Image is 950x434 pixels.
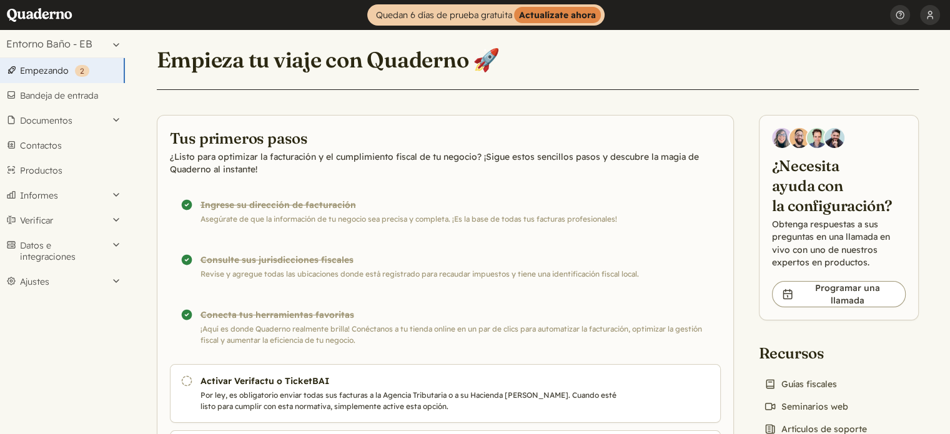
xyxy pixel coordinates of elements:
font: Quedan 6 días de prueba gratuita [376,9,512,21]
font: Productos [20,165,62,176]
font: ¿Listo para optimizar la facturación y el cumplimiento fiscal de tu negocio? ¡Sigue estos sencill... [170,151,699,175]
a: Activar Verifactu o TicketBAI Por ley, es obligatorio enviar todas sus facturas a la Agencia Trib... [170,364,721,423]
a: Guías fiscales [759,375,842,393]
font: Empezando [20,65,69,76]
img: Jairo Fumero, Ejecutivo de Cuentas de Quaderno [789,128,809,148]
font: ¿Necesita ayuda con la configuración? [772,156,893,215]
img: Ivo Oltmans, desarrollador de negocios en Quaderno [807,128,827,148]
a: Seminarios web [759,398,853,415]
font: Documentos [20,115,72,126]
font: Ajustes [20,276,49,287]
font: Bandeja de entrada [20,90,98,101]
font: 2 [80,66,84,76]
font: Empieza tu viaje con Quaderno 🚀 [157,46,500,73]
img: Javier Rubio, DevRel en Quaderno [824,128,844,148]
font: Actualízate ahora [519,9,596,21]
img: Diana Carrasco, Ejecutiva de Cuentas en Quaderno [772,128,792,148]
font: Informes [20,190,58,201]
a: Quedan 6 días de prueba gratuitaActualízate ahora [367,4,605,26]
font: Datos e integraciones [20,240,76,262]
font: Guías fiscales [781,378,837,390]
font: Activar Verifactu o TicketBAI [200,375,329,387]
a: Programar una llamada [772,281,906,307]
font: Tus primeros pasos [170,129,308,147]
font: Obtenga respuestas a sus preguntas en una llamada en vivo con uno de nuestros expertos en productos. [772,219,890,267]
font: Recursos [759,343,824,362]
font: Contactos [20,140,62,151]
font: Verificar [20,215,53,226]
font: Seminarios web [781,401,848,412]
font: Por ley, es obligatorio enviar todas sus facturas a la Agencia Tributaria o a su Hacienda [PERSON... [200,390,616,411]
font: Entorno Baño - EB [6,37,92,50]
font: Programar una llamada [815,282,880,306]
